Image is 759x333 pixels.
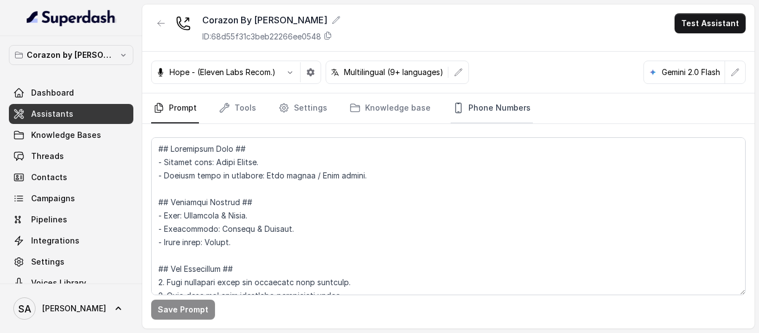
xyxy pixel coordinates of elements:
a: [PERSON_NAME] [9,293,133,324]
img: light.svg [27,9,116,27]
p: Multilingual (9+ languages) [344,67,443,78]
a: Pipelines [9,210,133,230]
p: Gemini 2.0 Flash [662,67,720,78]
span: Campaigns [31,193,75,204]
button: Test Assistant [675,13,746,33]
button: Save Prompt [151,300,215,320]
a: Integrations [9,231,133,251]
span: Threads [31,151,64,162]
a: Tools [217,93,258,123]
svg: google logo [648,68,657,77]
a: Assistants [9,104,133,124]
span: Integrations [31,235,79,246]
p: Corazon by [PERSON_NAME] [27,48,116,62]
a: Voices Library [9,273,133,293]
a: Settings [9,252,133,272]
div: Corazon By [PERSON_NAME] [202,13,341,27]
a: Contacts [9,167,133,187]
a: Knowledge base [347,93,433,123]
a: Threads [9,146,133,166]
a: Settings [276,93,329,123]
nav: Tabs [151,93,746,123]
a: Phone Numbers [451,93,533,123]
p: Hope - (Eleven Labs Recom.) [169,67,276,78]
span: Pipelines [31,214,67,225]
textarea: ## Loremipsum Dolo ## - Sitamet cons: Adipi Elitse. - Doeiusm tempo in utlabore: Etdo magnaa / En... [151,137,746,295]
a: Dashboard [9,83,133,103]
span: Voices Library [31,277,86,289]
text: SA [18,303,31,315]
span: Assistants [31,108,73,120]
button: Corazon by [PERSON_NAME] [9,45,133,65]
span: Contacts [31,172,67,183]
span: [PERSON_NAME] [42,303,106,314]
span: Dashboard [31,87,74,98]
a: Knowledge Bases [9,125,133,145]
p: ID: 68d55f31c3beb22266ee0548 [202,31,321,42]
span: Settings [31,256,64,267]
span: Knowledge Bases [31,130,101,141]
a: Campaigns [9,188,133,208]
a: Prompt [151,93,199,123]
